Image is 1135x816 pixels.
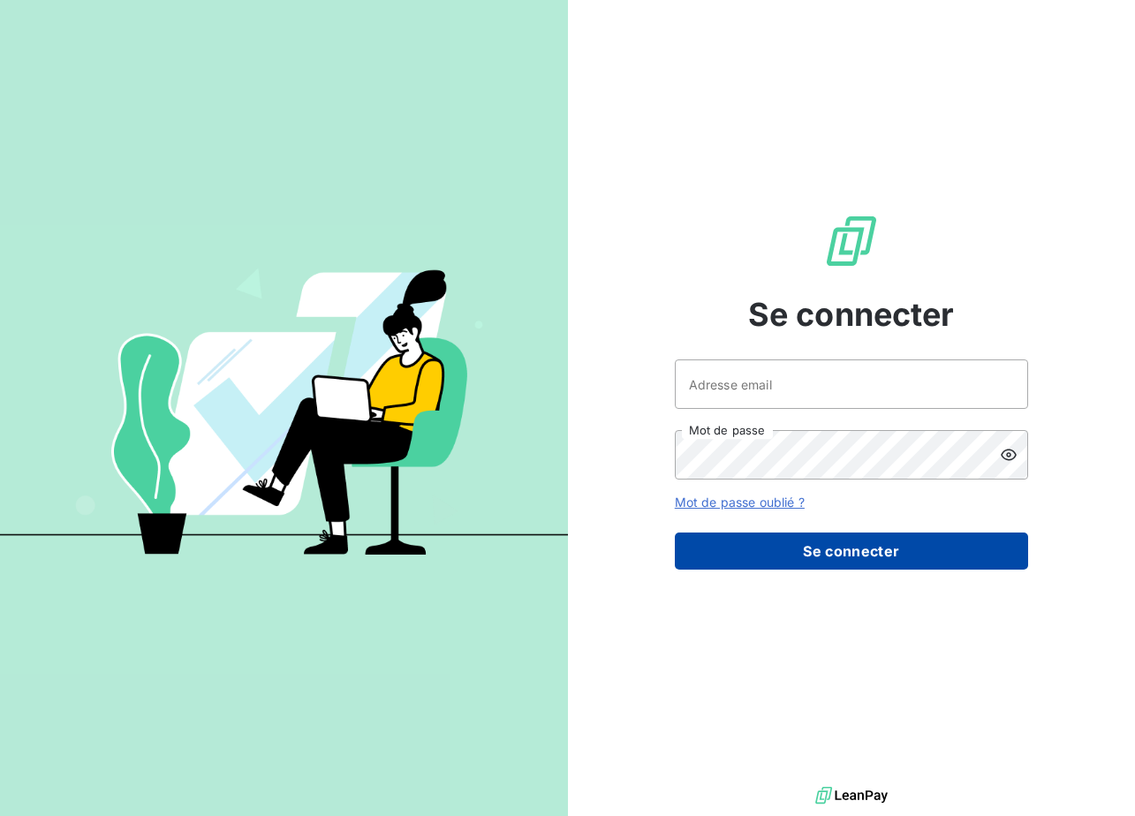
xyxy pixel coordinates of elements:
a: Mot de passe oublié ? [675,495,805,510]
button: Se connecter [675,533,1028,570]
span: Se connecter [748,291,955,338]
input: placeholder [675,359,1028,409]
img: Logo LeanPay [823,213,880,269]
img: logo [815,782,888,809]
